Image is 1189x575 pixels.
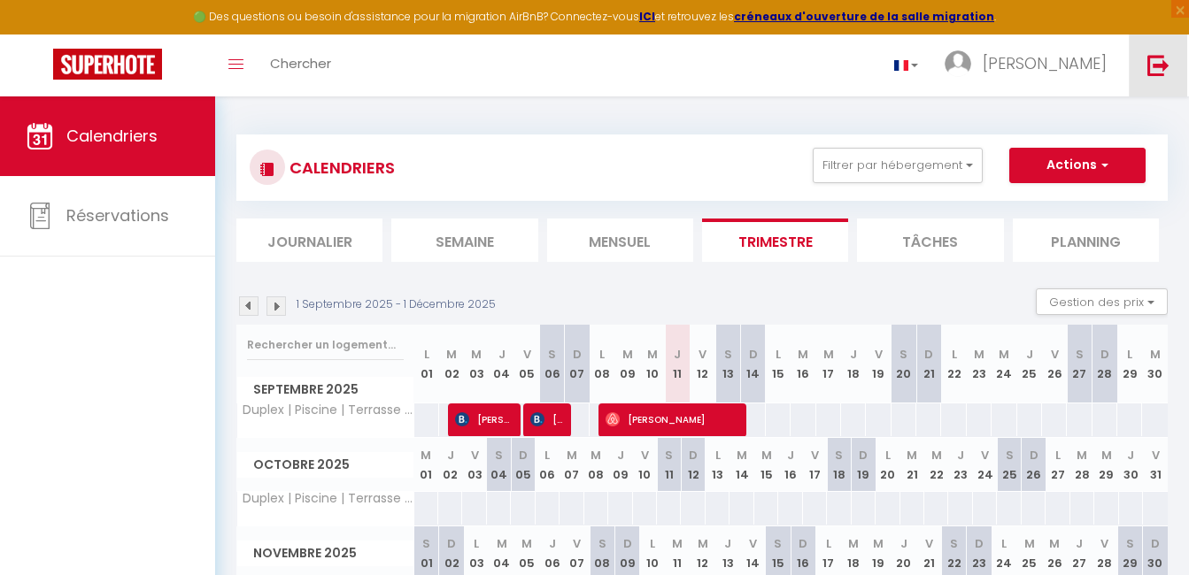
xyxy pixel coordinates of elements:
[237,540,413,566] span: Novembre 2025
[584,438,608,492] th: 08
[1151,535,1160,552] abbr: D
[761,447,772,464] abbr: M
[414,325,439,403] th: 01
[519,447,528,464] abbr: D
[749,535,757,552] abbr: V
[941,325,966,403] th: 22
[866,325,891,403] th: 19
[1143,438,1168,492] th: 31
[615,325,640,403] th: 09
[240,403,417,417] span: Duplex | Piscine | Terrasse Vue Mer
[698,535,708,552] abbr: M
[521,535,532,552] abbr: M
[647,346,658,363] abbr: M
[471,346,482,363] abbr: M
[1152,447,1160,464] abbr: V
[1049,535,1060,552] abbr: M
[1042,325,1067,403] th: 26
[523,346,531,363] abbr: V
[823,346,834,363] abbr: M
[945,50,971,77] img: ...
[240,492,417,505] span: Duplex | Piscine | Terrasse Vue Mer
[981,447,989,464] abbr: V
[1001,535,1007,552] abbr: L
[514,325,539,403] th: 05
[511,438,535,492] th: 05
[900,535,907,552] abbr: J
[724,535,731,552] abbr: J
[530,402,563,436] span: [PERSON_NAME]
[900,438,924,492] th: 21
[1030,447,1038,464] abbr: D
[622,346,633,363] abbr: M
[691,325,715,403] th: 12
[983,52,1107,74] span: [PERSON_NAME]
[447,535,456,552] abbr: D
[848,535,859,552] abbr: M
[497,535,507,552] abbr: M
[544,447,550,464] abbr: L
[640,325,665,403] th: 10
[1142,325,1168,403] th: 30
[237,377,413,402] span: Septembre 2025
[490,325,514,403] th: 04
[1100,535,1108,552] abbr: V
[1076,535,1083,552] abbr: J
[270,54,331,73] span: Chercher
[623,535,632,552] abbr: D
[1067,325,1092,403] th: 27
[455,402,513,436] span: [PERSON_NAME]
[907,447,917,464] abbr: M
[974,346,984,363] abbr: M
[547,218,693,262] li: Mensuel
[850,346,857,363] abbr: J
[1127,447,1134,464] abbr: J
[599,346,605,363] abbr: L
[1024,535,1035,552] abbr: M
[950,535,958,552] abbr: S
[66,125,158,147] span: Calendriers
[446,346,457,363] abbr: M
[53,49,162,80] img: Super Booking
[633,438,657,492] th: 10
[462,438,486,492] th: 03
[689,447,698,464] abbr: D
[681,438,705,492] th: 12
[973,438,997,492] th: 24
[641,447,649,464] abbr: V
[1070,438,1094,492] th: 28
[1013,218,1159,262] li: Planning
[1117,325,1142,403] th: 29
[237,452,413,478] span: Octobre 2025
[715,447,721,464] abbr: L
[857,218,1003,262] li: Tâches
[924,346,933,363] abbr: D
[975,535,984,552] abbr: D
[740,325,765,403] th: 14
[548,346,556,363] abbr: S
[487,438,511,492] th: 04
[591,447,601,464] abbr: M
[257,34,344,96] a: Chercher
[565,325,590,403] th: 07
[778,438,802,492] th: 16
[247,329,404,361] input: Rechercher un logement...
[650,535,655,552] abbr: L
[1077,447,1087,464] abbr: M
[899,346,907,363] abbr: S
[495,447,503,464] abbr: S
[1009,148,1146,183] button: Actions
[734,9,994,24] a: créneaux d'ouverture de la salle migration
[1046,438,1069,492] th: 27
[471,447,479,464] abbr: V
[1119,438,1143,492] th: 30
[952,346,957,363] abbr: L
[606,402,737,436] span: [PERSON_NAME]
[876,438,899,492] th: 20
[414,438,438,492] th: 01
[992,325,1016,403] th: 24
[474,535,479,552] abbr: L
[811,447,819,464] abbr: V
[424,346,429,363] abbr: L
[665,325,690,403] th: 11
